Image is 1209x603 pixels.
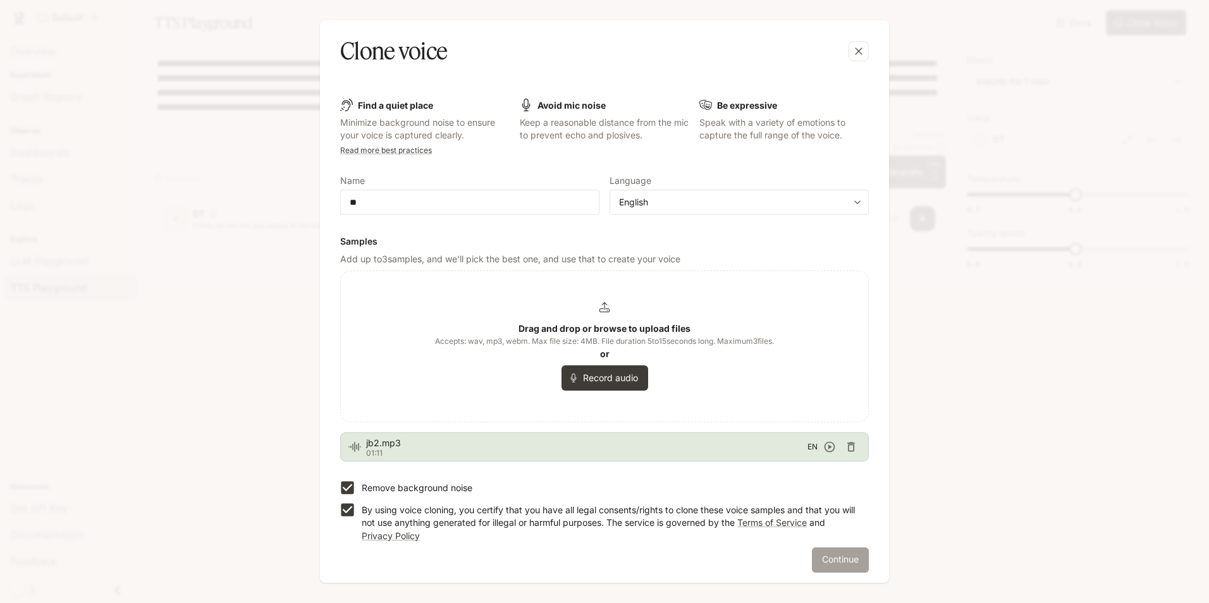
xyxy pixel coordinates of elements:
[807,441,818,453] span: EN
[562,365,648,391] button: Record audio
[340,176,365,185] p: Name
[366,437,807,449] span: jb2.mp3
[435,335,774,348] span: Accepts: wav, mp3, webm. Max file size: 4MB. File duration 5 to 15 seconds long. Maximum 3 files.
[519,323,690,334] b: Drag and drop or browse to upload files
[619,196,848,209] div: English
[358,100,433,111] b: Find a quiet place
[340,145,432,155] a: Read more best practices
[520,116,689,142] p: Keep a reasonable distance from the mic to prevent echo and plosives.
[340,235,869,248] h6: Samples
[537,100,606,111] b: Avoid mic noise
[362,482,472,494] p: Remove background noise
[362,530,420,541] a: Privacy Policy
[340,116,510,142] p: Minimize background noise to ensure your voice is captured clearly.
[340,35,447,67] h5: Clone voice
[366,449,807,457] p: 01:11
[610,196,868,209] div: English
[610,176,651,185] p: Language
[717,100,777,111] b: Be expressive
[737,517,807,528] a: Terms of Service
[699,116,869,142] p: Speak with a variety of emotions to capture the full range of the voice.
[362,504,859,542] p: By using voice cloning, you certify that you have all legal consents/rights to clone these voice ...
[600,348,610,359] b: or
[340,253,869,265] p: Add up to 3 samples, and we'll pick the best one, and use that to create your voice
[812,547,869,573] button: Continue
